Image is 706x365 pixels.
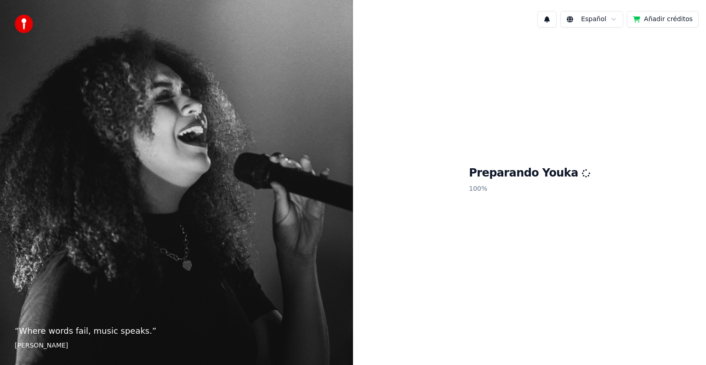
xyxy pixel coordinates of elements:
img: youka [15,15,33,33]
footer: [PERSON_NAME] [15,341,338,350]
h1: Preparando Youka [469,166,590,181]
p: “ Where words fail, music speaks. ” [15,325,338,337]
p: 100 % [469,181,590,197]
button: Añadir créditos [627,11,699,28]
